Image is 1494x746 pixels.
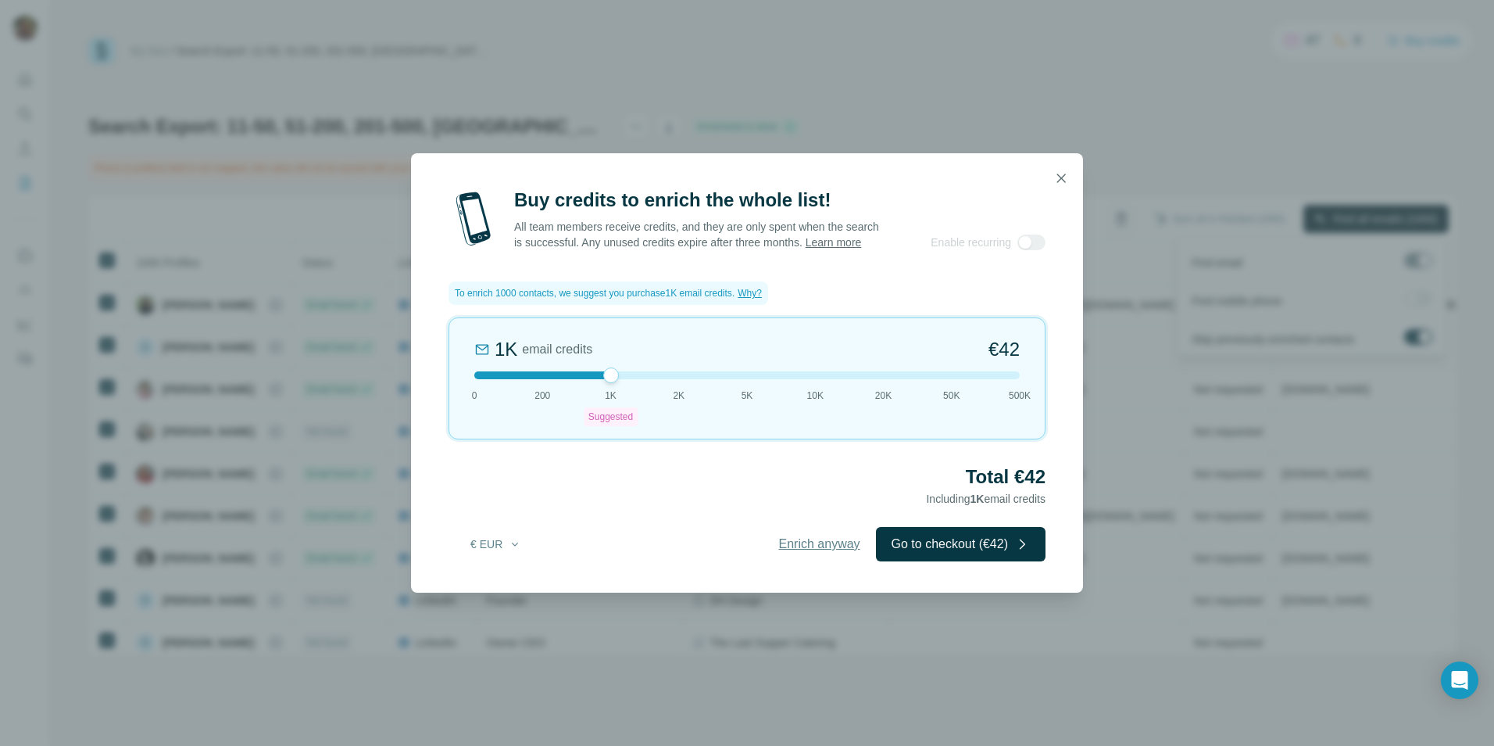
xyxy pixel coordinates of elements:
span: 500K [1009,389,1031,403]
button: Go to checkout (€42) [876,527,1045,561]
button: Enrich anyway [763,527,876,561]
span: 0 [472,389,477,403]
span: Enable recurring [931,235,1011,250]
span: 2K [673,389,684,403]
span: email credits [522,340,592,359]
span: 50K [943,389,960,403]
span: Including email credits [926,493,1045,505]
span: 1K [605,389,617,403]
span: Enrich anyway [779,535,860,554]
a: Learn more [806,236,862,249]
div: Open Intercom Messenger [1441,662,1478,699]
span: 10K [807,389,824,403]
span: €42 [988,337,1020,362]
span: Why? [738,288,762,299]
span: 20K [875,389,892,403]
h2: Total €42 [449,464,1045,490]
button: € EUR [459,530,532,558]
span: 5K [742,389,753,403]
div: Suggested [584,407,638,426]
span: 1K [970,493,985,505]
span: To enrich 1000 contacts, we suggest you purchase 1K email credits . [455,286,734,300]
span: 200 [534,389,550,403]
img: mobile-phone [449,188,499,250]
div: 1K [495,337,517,362]
p: All team members receive credits, and they are only spent when the search is successful. Any unus... [514,219,881,250]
